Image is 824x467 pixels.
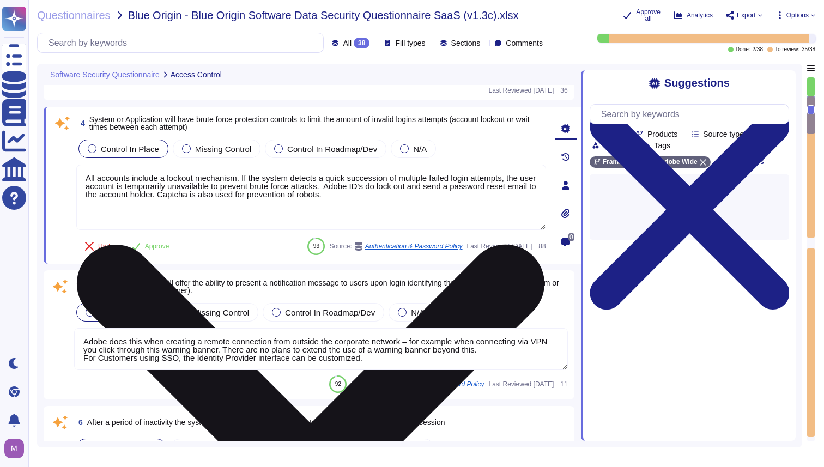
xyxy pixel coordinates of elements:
button: Approve all [623,9,661,22]
span: Questionnaires [37,10,111,21]
span: 88 [536,243,546,250]
span: 93 [313,243,319,249]
div: 38 [354,38,369,48]
span: Access Control [171,71,222,78]
span: System or Application will have brute force protection controls to limit the amount of invalid lo... [89,115,530,131]
span: N/A [413,144,427,154]
img: user [4,439,24,458]
span: Missing Control [195,144,251,154]
span: All [343,39,352,47]
span: Fill types [395,39,425,47]
span: Done: [736,47,750,52]
span: Export [737,12,756,19]
input: Search by keywords [43,33,323,52]
span: 0 [568,233,574,241]
span: 6 [74,419,83,426]
span: Analytics [687,12,713,19]
span: Sections [451,39,481,47]
span: 5 [74,283,83,290]
button: user [2,436,32,460]
span: Options [786,12,809,19]
span: 2 / 38 [752,47,762,52]
span: 36 [558,87,567,94]
span: Last Reviewed [DATE] [489,87,554,94]
span: Control In Roadmap/Dev [287,144,377,154]
span: 11 [558,381,567,387]
span: 92 [335,381,341,387]
button: Analytics [674,11,713,20]
span: Approve all [636,9,661,22]
input: Search by keywords [596,105,789,124]
span: 35 / 38 [802,47,815,52]
span: Control In Place [101,144,159,154]
span: Software Security Questionnaire [50,71,160,78]
span: System or Application will offer the ability to present a notification message to users upon logi... [87,278,559,295]
span: To review: [775,47,799,52]
span: Blue Origin - Blue Origin Software Data Security Questionnaire SaaS (v1.3c).xlsx [128,10,519,21]
span: 4 [76,119,85,127]
textarea: All accounts include a lockout mechanism. If the system detects a quick succession of multiple fa... [76,165,546,230]
textarea: Adobe does this when creating a remote connection from outside the corporate network – for exampl... [74,328,568,370]
span: Comments [506,39,543,47]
